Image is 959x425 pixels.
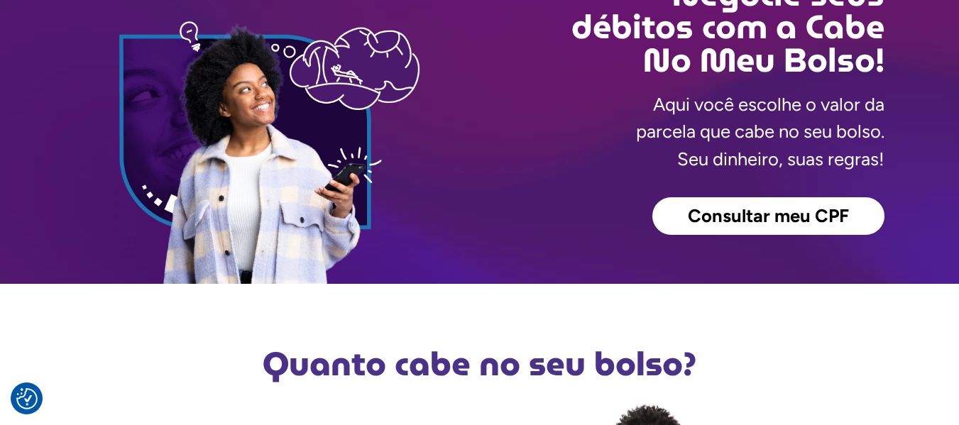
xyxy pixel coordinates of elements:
[652,197,884,236] a: Consultar meu CPF
[688,207,849,226] span: Consultar meu CPF
[636,91,884,172] p: Aqui você escolhe o valor da parcela que cabe no seu bolso. Seu dinheiro, suas regras!
[16,388,38,409] img: Revisit consent button
[75,348,884,380] h2: Quanto cabe no seu bolso?
[16,388,38,409] button: Preferências de consentimento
